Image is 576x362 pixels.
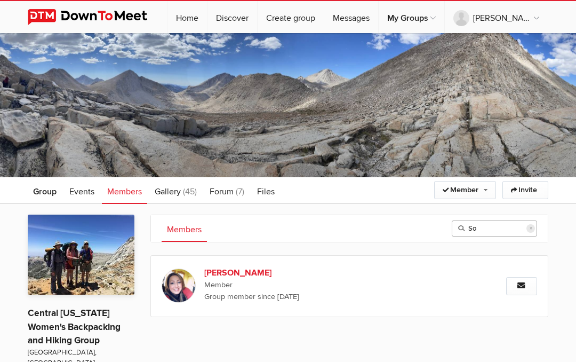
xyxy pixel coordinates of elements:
[28,308,121,347] a: Central [US_STATE] Women's Backpacking and Hiking Group
[204,177,250,204] a: Forum (7)
[33,186,57,197] span: Group
[155,186,181,197] span: Gallery
[204,291,425,303] span: Group member since [DATE]
[64,177,100,204] a: Events
[502,181,548,199] a: Invite
[236,186,244,197] span: (7)
[324,1,378,33] a: Messages
[445,1,548,33] a: [PERSON_NAME]
[210,186,234,197] span: Forum
[434,181,496,199] a: Member
[69,186,94,197] span: Events
[204,279,425,291] span: Member
[102,177,147,204] a: Members
[204,266,337,279] b: [PERSON_NAME]
[28,9,164,25] img: DownToMeet
[28,177,62,204] a: Group
[167,1,207,33] a: Home
[28,215,134,295] img: Central California Women's Backpacking and Hiking Group
[149,177,202,204] a: Gallery (45)
[207,1,257,33] a: Discover
[252,177,280,204] a: Files
[107,186,142,197] span: Members
[162,256,425,317] a: [PERSON_NAME] Member Group member since [DATE]
[183,186,197,197] span: (45)
[162,269,196,303] img: Sonya Dickinson
[257,186,275,197] span: Files
[258,1,324,33] a: Create group
[162,215,207,242] a: Members
[379,1,444,33] a: My Groups
[452,221,537,237] input: Search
